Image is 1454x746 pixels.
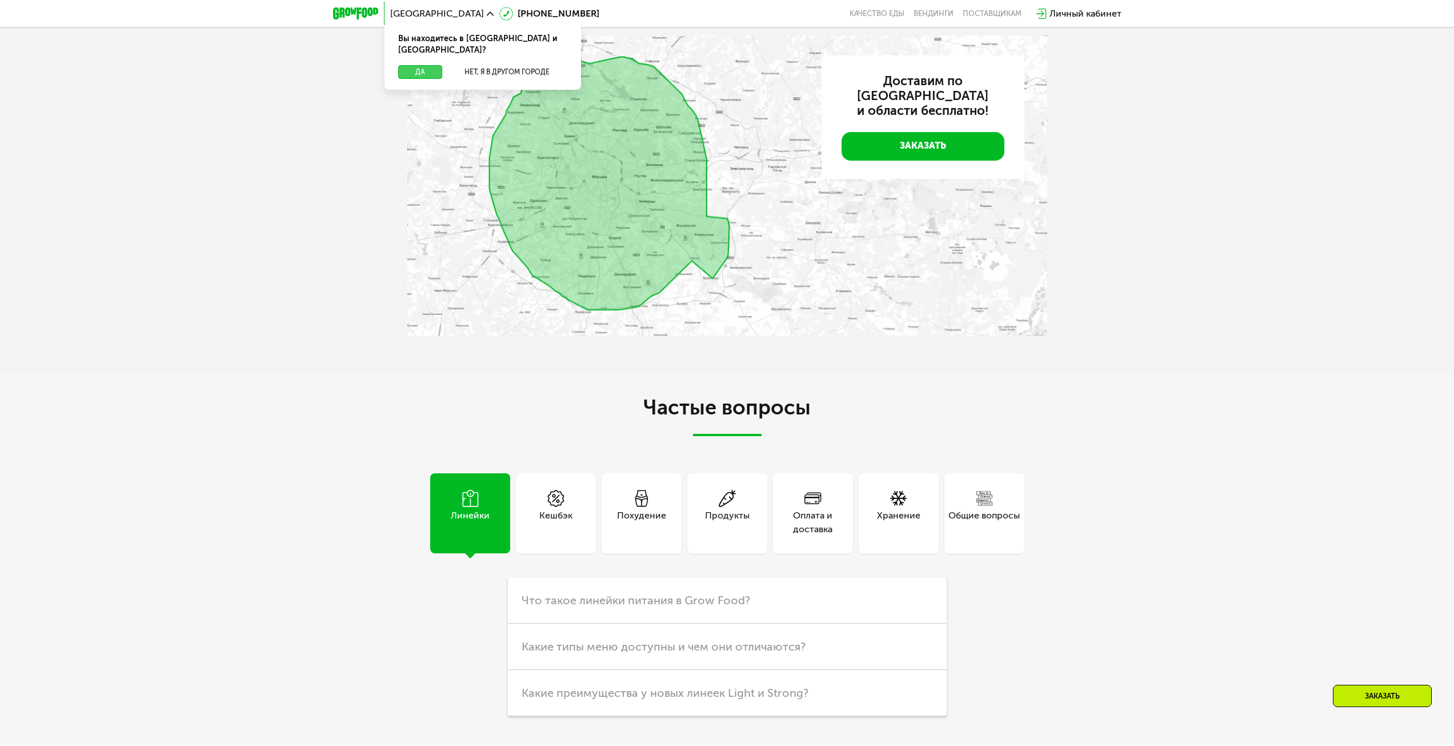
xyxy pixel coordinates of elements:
[705,509,750,536] div: Продукты
[877,509,920,536] div: Хранение
[407,396,1047,436] h2: Частые вопросы
[850,9,904,18] a: Качество еды
[447,65,567,79] button: Нет, я в другом городе
[384,24,581,65] div: Вы находитесь в [GEOGRAPHIC_DATA] и [GEOGRAPHIC_DATA]?
[522,686,808,700] span: Какие преимущества у новых линеек Light и Strong?
[539,509,572,536] div: Кешбэк
[914,9,954,18] a: Вендинги
[1333,685,1432,707] div: Заказать
[842,74,1004,118] h3: Доставим по [GEOGRAPHIC_DATA] и области бесплатно!
[617,509,666,536] div: Похудение
[390,9,484,18] span: [GEOGRAPHIC_DATA]
[451,509,490,536] div: Линейки
[948,509,1020,536] div: Общие вопросы
[842,132,1004,161] a: Заказать
[522,640,806,653] span: Какие типы меню доступны и чем они отличаются?
[499,7,599,21] a: [PHONE_NUMBER]
[398,65,442,79] button: Да
[407,35,1047,336] img: qjxAnTPE20vLBGq3.webp
[1050,7,1121,21] div: Личный кабинет
[963,9,1022,18] div: поставщикам
[773,509,853,536] div: Оплата и доставка
[522,593,750,607] span: Что такое линейки питания в Grow Food?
